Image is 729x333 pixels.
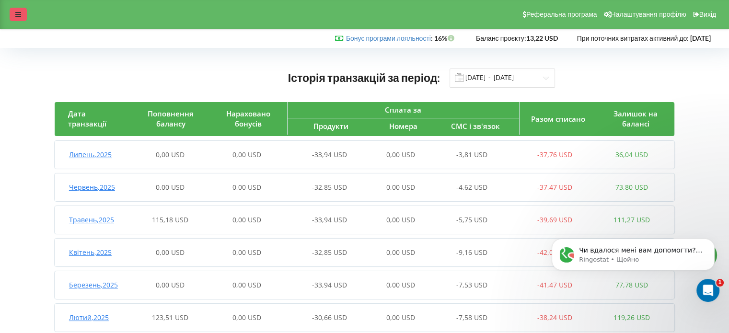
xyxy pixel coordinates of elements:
[346,34,431,42] a: Бонус програми лояльності
[531,114,585,124] span: Разом списано
[232,280,261,289] span: 0,00 USD
[615,183,648,192] span: 73,80 USD
[456,280,487,289] span: -7,53 USD
[346,34,433,42] span: :
[537,218,729,307] iframe: Intercom notifications повідомлення
[537,215,572,224] span: -39,69 USD
[312,215,347,224] span: -33,94 USD
[611,11,686,18] span: Налаштування профілю
[690,34,711,42] strong: [DATE]
[226,109,270,128] span: Нараховано бонусів
[386,280,415,289] span: 0,00 USD
[69,313,109,322] span: Лютий , 2025
[69,248,112,257] span: Квітень , 2025
[537,183,572,192] span: -37,47 USD
[434,34,457,42] strong: 16%
[156,280,185,289] span: 0,00 USD
[386,313,415,322] span: 0,00 USD
[386,183,415,192] span: 0,00 USD
[613,313,650,322] span: 119,26 USD
[699,11,716,18] span: Вихід
[537,313,572,322] span: -38,24 USD
[312,313,347,322] span: -30,66 USD
[386,248,415,257] span: 0,00 USD
[526,11,597,18] span: Реферальна програма
[526,34,558,42] strong: 13,22 USD
[156,183,185,192] span: 0,00 USD
[615,150,648,159] span: 36,04 USD
[152,313,188,322] span: 123,51 USD
[613,215,650,224] span: 111,27 USD
[577,34,689,42] span: При поточних витратах активний до:
[456,313,487,322] span: -7,58 USD
[232,150,261,159] span: 0,00 USD
[288,71,440,84] span: Історія транзакцій за період:
[312,150,347,159] span: -33,94 USD
[451,121,500,131] span: СМС і зв'язок
[386,150,415,159] span: 0,00 USD
[156,150,185,159] span: 0,00 USD
[716,279,724,287] span: 1
[696,279,719,302] iframe: Intercom live chat
[313,121,348,131] span: Продукти
[69,183,115,192] span: Червень , 2025
[312,183,347,192] span: -32,85 USD
[69,280,118,289] span: Березень , 2025
[68,109,106,128] span: Дата транзакції
[537,150,572,159] span: -37,76 USD
[232,248,261,257] span: 0,00 USD
[456,248,487,257] span: -9,16 USD
[312,280,347,289] span: -33,94 USD
[456,215,487,224] span: -5,75 USD
[456,183,487,192] span: -4,62 USD
[386,215,415,224] span: 0,00 USD
[312,248,347,257] span: -32,85 USD
[389,121,417,131] span: Номера
[152,215,188,224] span: 115,18 USD
[613,109,658,128] span: Залишок на балансі
[69,150,112,159] span: Липень , 2025
[232,183,261,192] span: 0,00 USD
[456,150,487,159] span: -3,81 USD
[476,34,526,42] span: Баланс проєкту:
[385,105,421,115] span: Сплата за
[69,215,114,224] span: Травень , 2025
[232,313,261,322] span: 0,00 USD
[148,109,194,128] span: Поповнення балансу
[156,248,185,257] span: 0,00 USD
[232,215,261,224] span: 0,00 USD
